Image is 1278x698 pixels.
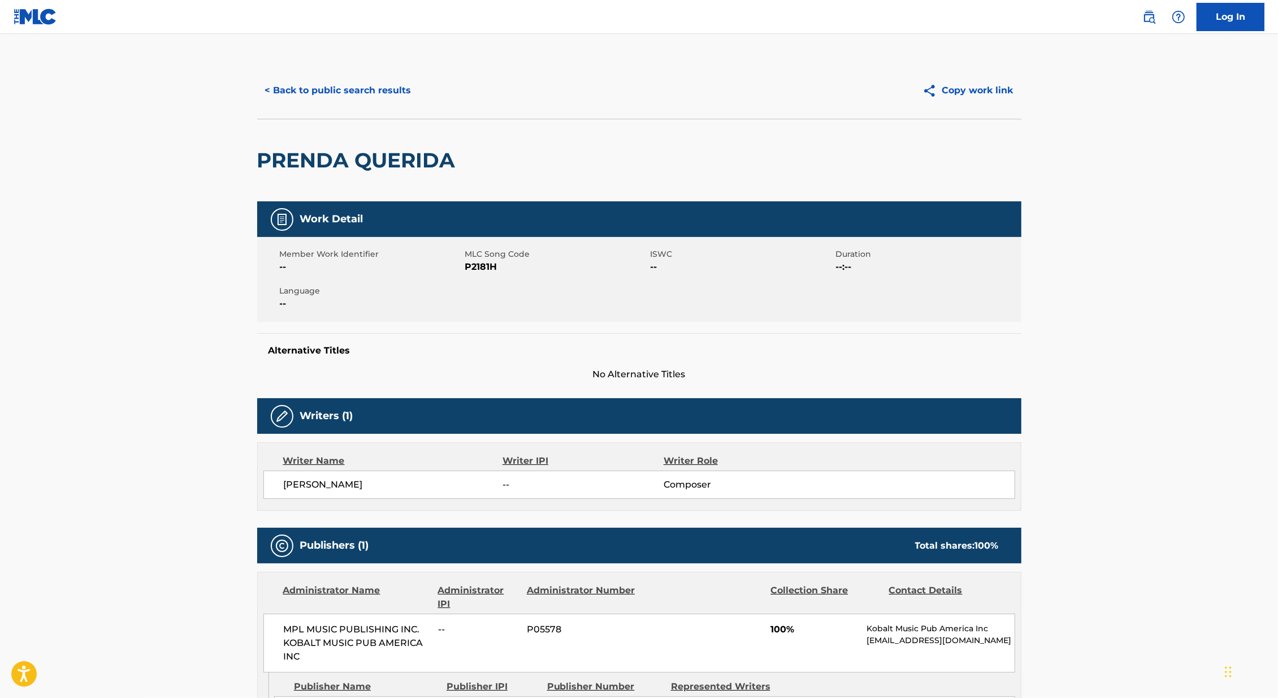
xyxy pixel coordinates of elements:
[465,260,648,274] span: P2181H
[268,345,1010,356] h5: Alternative Titles
[283,454,503,468] div: Writer Name
[651,248,833,260] span: ISWC
[1197,3,1264,31] a: Log In
[280,285,462,297] span: Language
[283,584,430,611] div: Administrator Name
[867,635,1014,647] p: [EMAIL_ADDRESS][DOMAIN_NAME]
[664,454,810,468] div: Writer Role
[975,540,999,551] span: 100 %
[284,478,503,492] span: [PERSON_NAME]
[275,410,289,423] img: Writers
[280,260,462,274] span: --
[284,623,430,663] span: MPL MUSIC PUBLISHING INC. KOBALT MUSIC PUB AMERICA INC
[257,148,461,173] h2: PRENDA QUERIDA
[671,680,786,693] div: Represented Writers
[280,248,462,260] span: Member Work Identifier
[300,213,363,226] h5: Work Detail
[922,84,942,98] img: Copy work link
[14,8,57,25] img: MLC Logo
[447,680,539,693] div: Publisher IPI
[836,260,1019,274] span: --:--
[1225,655,1232,689] div: Drag
[547,680,662,693] div: Publisher Number
[502,454,664,468] div: Writer IPI
[1138,6,1160,28] a: Public Search
[280,297,462,311] span: --
[1142,10,1156,24] img: search
[275,539,289,553] img: Publishers
[438,584,518,611] div: Administrator IPI
[1221,644,1278,698] iframe: Chat Widget
[770,623,858,636] span: 100%
[275,213,289,226] img: Work Detail
[770,584,880,611] div: Collection Share
[867,623,1014,635] p: Kobalt Music Pub America Inc
[300,410,353,423] h5: Writers (1)
[836,248,1019,260] span: Duration
[527,623,636,636] span: P05578
[1167,6,1190,28] div: Help
[438,623,518,636] span: --
[502,478,663,492] span: --
[915,76,1021,105] button: Copy work link
[257,368,1021,381] span: No Alternative Titles
[257,76,419,105] button: < Back to public search results
[294,680,438,693] div: Publisher Name
[889,584,999,611] div: Contact Details
[651,260,833,274] span: --
[300,539,369,552] h5: Publishers (1)
[1172,10,1185,24] img: help
[527,584,636,611] div: Administrator Number
[915,539,999,553] div: Total shares:
[465,248,648,260] span: MLC Song Code
[664,478,810,492] span: Composer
